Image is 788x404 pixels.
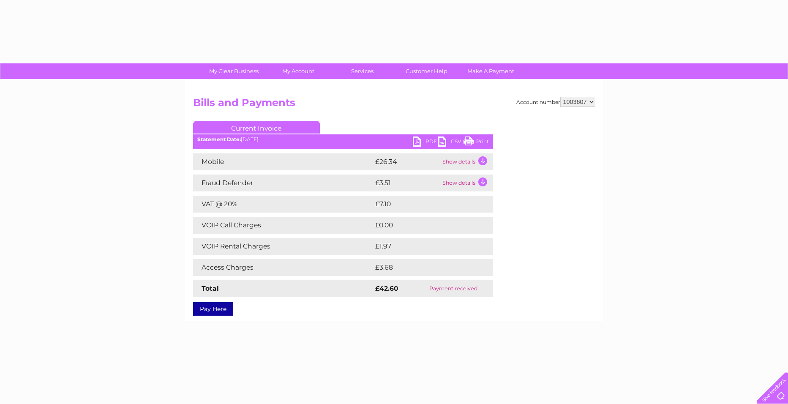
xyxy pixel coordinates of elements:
td: Payment received [414,280,493,297]
a: Customer Help [392,63,461,79]
td: Show details [440,175,493,191]
div: [DATE] [193,136,493,142]
a: Current Invoice [193,121,320,134]
td: VOIP Call Charges [193,217,373,234]
a: My Clear Business [199,63,269,79]
a: Pay Here [193,302,233,316]
td: Access Charges [193,259,373,276]
td: £3.68 [373,259,474,276]
td: £1.97 [373,238,472,255]
td: Fraud Defender [193,175,373,191]
strong: £42.60 [375,284,398,292]
a: CSV [438,136,464,149]
a: Make A Payment [456,63,526,79]
td: £3.51 [373,175,440,191]
td: VOIP Rental Charges [193,238,373,255]
a: Services [327,63,397,79]
td: £26.34 [373,153,440,170]
strong: Total [202,284,219,292]
div: Account number [516,97,595,107]
td: £0.00 [373,217,474,234]
td: Show details [440,153,493,170]
td: VAT @ 20% [193,196,373,213]
a: Print [464,136,489,149]
a: PDF [413,136,438,149]
td: £7.10 [373,196,472,213]
a: My Account [263,63,333,79]
b: Statement Date: [197,136,241,142]
h2: Bills and Payments [193,97,595,113]
td: Mobile [193,153,373,170]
